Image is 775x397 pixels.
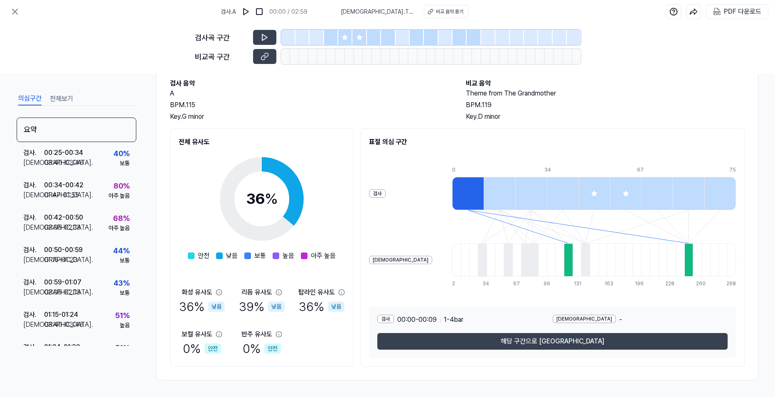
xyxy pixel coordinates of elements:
span: 높음 [283,251,294,261]
div: 01:24 - 01:32 [44,342,80,352]
div: [DEMOGRAPHIC_DATA] . [23,158,44,168]
div: 00:00 / 02:59 [269,7,308,16]
span: 안전 [198,251,209,261]
h2: 검사 음악 [170,78,449,88]
div: 51 % [115,342,130,353]
div: 검사 . [23,277,44,287]
span: 낮음 [226,251,238,261]
div: 00:25 - 00:34 [44,148,83,158]
div: 검사 [369,189,386,198]
div: 보컬 유사도 [182,329,212,339]
div: 검사 . [23,180,44,190]
div: 아주 높음 [108,224,130,233]
div: 0 % [243,339,281,358]
div: 안전 [264,343,281,354]
div: 리듬 유사도 [241,287,272,297]
span: 1 - 4 bar [444,315,463,325]
div: 75 [729,166,736,174]
button: 의심구간 [18,92,42,105]
div: Key. D minor [466,112,745,122]
span: 검사 . A [221,7,236,16]
button: 해당 구간으로 [GEOGRAPHIC_DATA] [377,333,728,350]
div: BPM. 115 [170,100,449,110]
span: [DEMOGRAPHIC_DATA] . Theme from The Grandmother [341,7,414,16]
div: 36 % [299,297,344,316]
div: 낮음 [328,301,344,312]
div: 80 % [113,180,130,191]
button: 비교 음악 듣기 [424,5,469,18]
div: 44 % [113,245,130,256]
div: 40 % [113,148,130,159]
div: 67 [637,166,669,174]
h2: 표절 의심 구간 [369,137,736,147]
div: 51 % [115,310,130,321]
div: 163 [605,280,613,287]
div: [DEMOGRAPHIC_DATA] . [23,255,44,265]
div: 34 [482,280,491,287]
div: 01:15 - 01:24 [44,310,78,320]
div: 검사 . [23,245,44,255]
div: 낮음 [208,301,225,312]
h2: A [170,88,449,98]
div: 131 [574,280,583,287]
div: 검사 . [23,213,44,223]
div: 검사 . [23,310,44,320]
div: [DEMOGRAPHIC_DATA] . [23,320,44,330]
div: 요약 [17,118,136,142]
div: [DEMOGRAPHIC_DATA] [369,256,432,264]
div: 0 % [183,339,221,358]
div: 검사 . [23,342,44,352]
div: BPM. 119 [466,100,745,110]
div: [DEMOGRAPHIC_DATA] . [23,223,44,233]
div: 02:05 - 02:13 [44,223,81,233]
div: 68 % [113,213,130,224]
div: 268 [726,280,736,287]
div: 안전 [204,343,221,354]
div: 01:47 - 01:55 [44,190,79,200]
div: 0 [452,166,484,174]
div: 검사곡 구간 [195,32,248,43]
div: 00:42 - 00:50 [44,213,83,223]
div: 03:40 - 03:48 [44,320,84,330]
div: 보통 [120,256,130,265]
img: stop [255,7,263,16]
div: 228 [665,280,674,287]
img: share [689,7,698,16]
div: 43 % [113,277,130,289]
div: [DEMOGRAPHIC_DATA] [553,315,616,323]
img: help [669,7,678,16]
img: PDF Download [713,8,721,15]
div: 39 % [239,297,285,316]
div: 34 [544,166,576,174]
span: 00:00 - 00:09 [397,315,437,325]
div: 01:15 - 01:23 [44,255,78,265]
h2: 비교 음악 [466,78,745,88]
div: 03:40 - 03:48 [44,158,84,168]
div: 보통 [120,289,130,297]
h2: 전체 유사도 [179,137,345,147]
span: 보통 [254,251,266,261]
div: 00:59 - 01:07 [44,277,81,287]
button: 전체보기 [50,92,73,105]
h2: Theme from The Grandmother [466,88,745,98]
div: 00:34 - 00:42 [44,180,84,190]
button: PDF 다운로드 [711,5,763,19]
div: 탑라인 유사도 [298,287,335,297]
div: 67 [513,280,522,287]
span: 아주 높음 [311,251,336,261]
div: PDF 다운로드 [724,6,761,17]
div: 검사 . [23,148,44,158]
div: 02:05 - 02:13 [44,287,81,297]
div: 36 % [179,297,225,316]
div: 비교곡 구간 [195,51,248,62]
div: 검사 [377,315,394,323]
div: - [553,315,728,325]
div: 반주 유사도 [241,329,272,339]
div: Key. G minor [170,112,449,122]
div: 260 [696,280,705,287]
div: 화성 유사도 [182,287,212,297]
div: 36 [246,188,278,210]
div: 아주 높음 [108,191,130,200]
div: 높음 [120,321,130,330]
